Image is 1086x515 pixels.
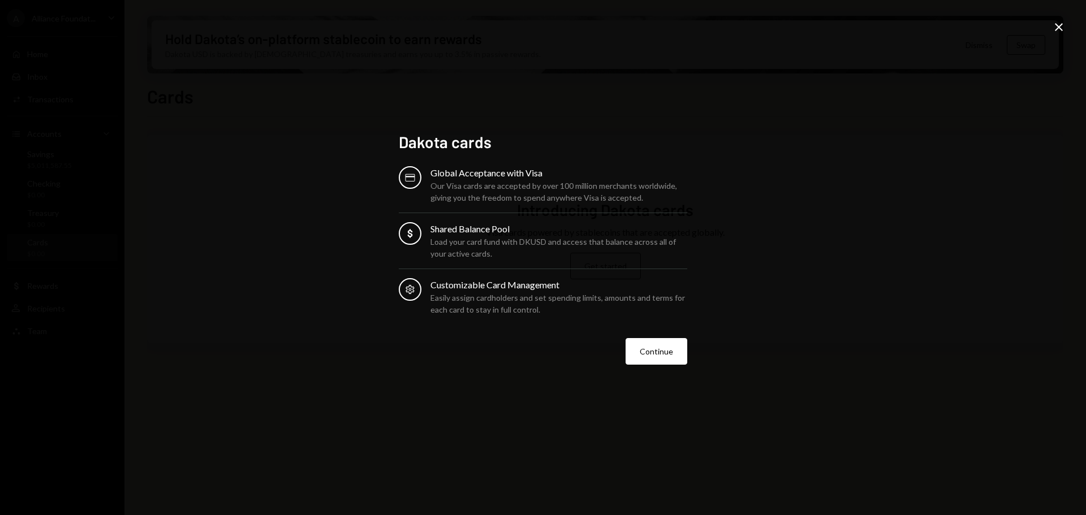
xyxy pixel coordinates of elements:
[399,131,687,153] h2: Dakota cards
[626,338,687,365] button: Continue
[430,278,687,292] div: Customizable Card Management
[430,222,687,236] div: Shared Balance Pool
[430,166,687,180] div: Global Acceptance with Visa
[430,180,687,204] div: Our Visa cards are accepted by over 100 million merchants worldwide, giving you the freedom to sp...
[430,236,687,259] div: Load your card fund with DKUSD and access that balance across all of your active cards.
[430,292,687,315] div: Easily assign cardholders and set spending limits, amounts and terms for each card to stay in ful...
